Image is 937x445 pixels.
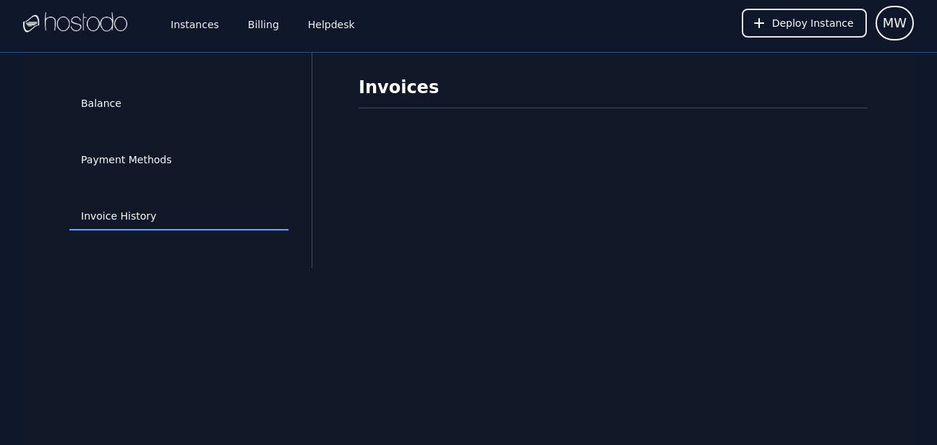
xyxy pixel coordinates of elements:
[23,12,127,34] img: Logo
[742,9,867,38] button: Deploy Instance
[69,90,288,118] a: Balance
[69,203,288,230] a: Invoice History
[772,16,854,30] span: Deploy Instance
[69,147,288,174] a: Payment Methods
[883,13,907,33] span: MW
[876,6,914,40] button: User menu
[359,76,868,108] h1: Invoices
